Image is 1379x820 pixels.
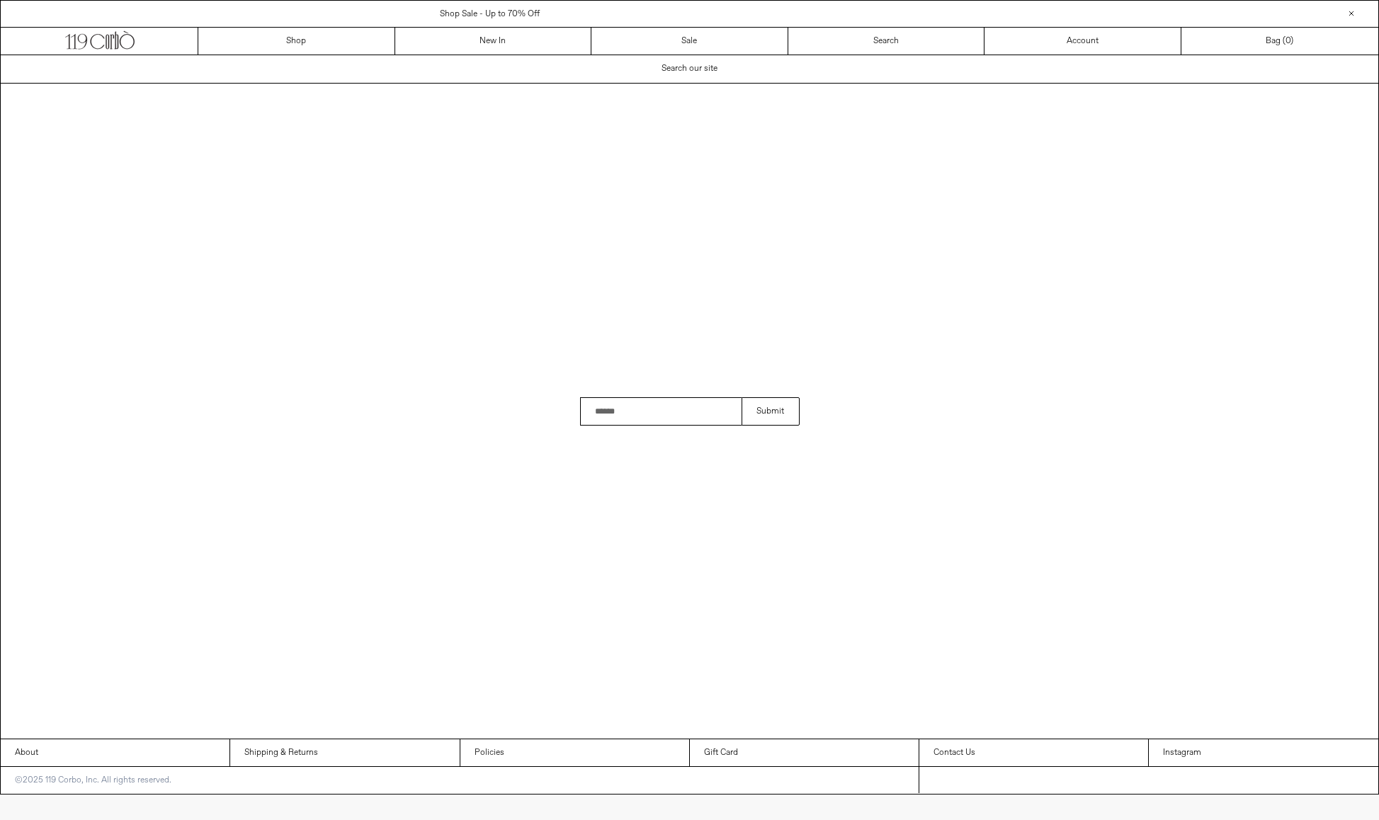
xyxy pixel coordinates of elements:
a: About [1,739,229,766]
a: New In [395,28,592,55]
a: Shipping & Returns [230,739,459,766]
button: Submit [742,397,799,426]
a: Gift Card [690,739,919,766]
a: Instagram [1149,739,1378,766]
a: Account [984,28,1181,55]
a: Contact Us [919,739,1148,766]
a: Shop [198,28,395,55]
span: Search our site [662,63,717,74]
a: Shop Sale - Up to 70% Off [440,8,540,20]
input: Search [580,397,742,426]
span: 0 [1286,35,1290,47]
a: Bag () [1181,28,1378,55]
a: Policies [460,739,689,766]
p: ©2025 119 Corbo, Inc. All rights reserved. [1,767,186,794]
a: Sale [591,28,788,55]
a: Search [788,28,985,55]
span: ) [1286,35,1293,47]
